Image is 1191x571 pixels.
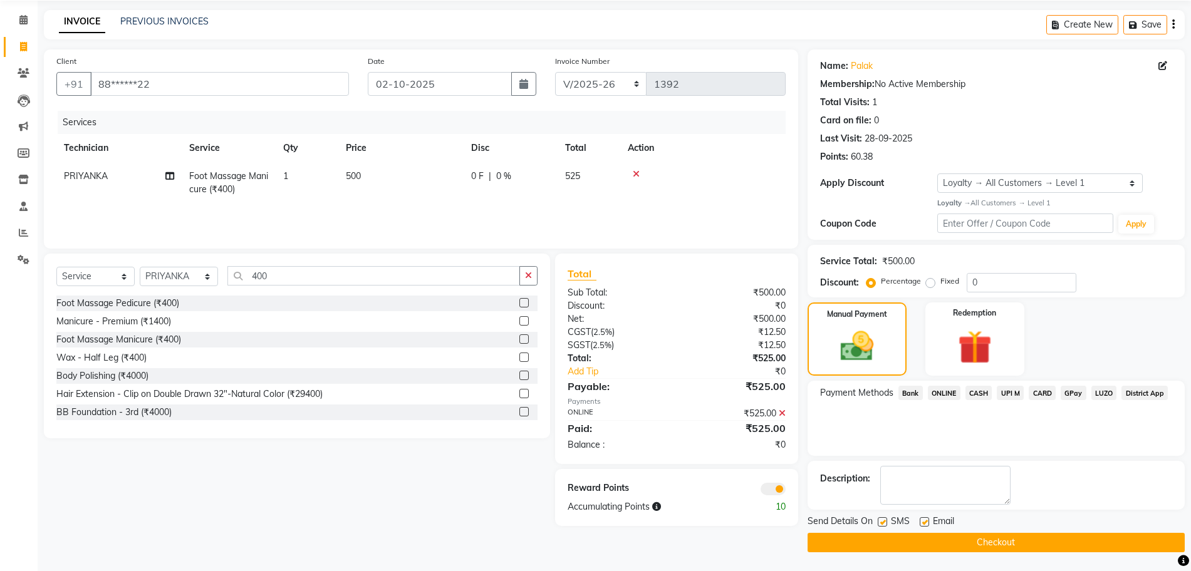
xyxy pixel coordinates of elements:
div: No Active Membership [820,78,1172,91]
button: Apply [1118,215,1154,234]
div: Manicure - Premium (₹1400) [56,315,171,328]
div: ONLINE [558,407,677,420]
div: Card on file: [820,114,871,127]
div: Name: [820,59,848,73]
div: 1 [872,96,877,109]
span: Total [568,267,596,280]
span: CGST [568,326,591,337]
label: Redemption [953,307,996,319]
span: SGST [568,339,590,351]
div: All Customers → Level 1 [937,198,1172,208]
a: Palak [851,59,873,73]
span: Bank [898,386,923,400]
span: Foot Massage Manicure (₹400) [189,170,268,195]
input: Search or Scan [227,266,520,285]
div: Service Total: [820,255,877,268]
div: 28-09-2025 [865,132,912,145]
span: CASH [965,386,992,400]
span: 0 % [496,170,511,183]
span: | [489,170,491,183]
div: Payments [568,396,786,407]
div: ₹525.00 [677,352,795,365]
span: Payment Methods [820,386,893,399]
label: Fixed [940,275,959,287]
div: ( ) [558,326,677,339]
div: ₹0 [696,365,795,378]
div: Foot Massage Manicure (₹400) [56,333,181,346]
div: Sub Total: [558,286,677,299]
div: 10 [736,500,795,513]
div: ₹500.00 [677,312,795,326]
div: Accumulating Points [558,500,736,513]
span: District App [1121,386,1168,400]
div: Reward Points [558,481,677,495]
span: 500 [346,170,361,182]
span: CARD [1029,386,1056,400]
div: Body Polishing (₹4000) [56,369,148,383]
label: Percentage [881,275,921,287]
div: Paid: [558,421,677,436]
div: Wax - Half Leg (₹400) [56,351,147,364]
div: Balance : [558,438,677,451]
span: Email [933,515,954,530]
div: ( ) [558,339,677,352]
div: Net: [558,312,677,326]
div: Hair Extension - Clip on Double Drawn 32"-Natural Color (₹29400) [56,388,323,401]
input: Search by Name/Mobile/Email/Code [90,72,349,96]
a: INVOICE [59,11,105,33]
th: Disc [464,134,558,162]
th: Action [620,134,786,162]
span: 0 F [471,170,484,183]
th: Qty [276,134,338,162]
div: Coupon Code [820,217,937,230]
div: ₹0 [677,438,795,451]
div: BB Foundation - 3rd (₹4000) [56,406,172,419]
span: 1 [283,170,288,182]
div: Last Visit: [820,132,862,145]
label: Invoice Number [555,56,610,67]
div: ₹525.00 [677,379,795,394]
div: Apply Discount [820,177,937,190]
div: Total Visits: [820,96,870,109]
th: Price [338,134,464,162]
div: ₹0 [677,299,795,312]
span: UPI M [997,386,1024,400]
div: Discount: [558,299,677,312]
label: Date [368,56,385,67]
span: 2.5% [593,327,612,337]
button: Save [1123,15,1167,34]
input: Enter Offer / Coupon Code [937,213,1113,233]
div: Membership: [820,78,875,91]
button: Create New [1046,15,1118,34]
div: Discount: [820,276,859,289]
th: Technician [56,134,182,162]
button: Checkout [808,533,1185,552]
th: Service [182,134,276,162]
div: ₹500.00 [677,286,795,299]
label: Client [56,56,76,67]
div: Foot Massage Pedicure (₹400) [56,297,179,310]
span: Send Details On [808,515,873,530]
div: ₹525.00 [677,407,795,420]
div: Services [58,111,795,134]
a: PREVIOUS INVOICES [120,16,209,27]
a: Add Tip [558,365,697,378]
button: +91 [56,72,91,96]
span: PRIYANKA [64,170,108,182]
span: GPay [1061,386,1086,400]
label: Manual Payment [827,309,887,320]
div: 0 [874,114,879,127]
div: ₹500.00 [882,255,915,268]
div: ₹525.00 [677,421,795,436]
div: ₹12.50 [677,326,795,339]
th: Total [558,134,620,162]
span: 525 [565,170,580,182]
div: Total: [558,352,677,365]
div: ₹12.50 [677,339,795,352]
span: 2.5% [593,340,611,350]
div: Description: [820,472,870,485]
img: _gift.svg [947,326,1002,369]
strong: Loyalty → [937,198,970,207]
span: SMS [891,515,910,530]
div: Points: [820,150,848,163]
